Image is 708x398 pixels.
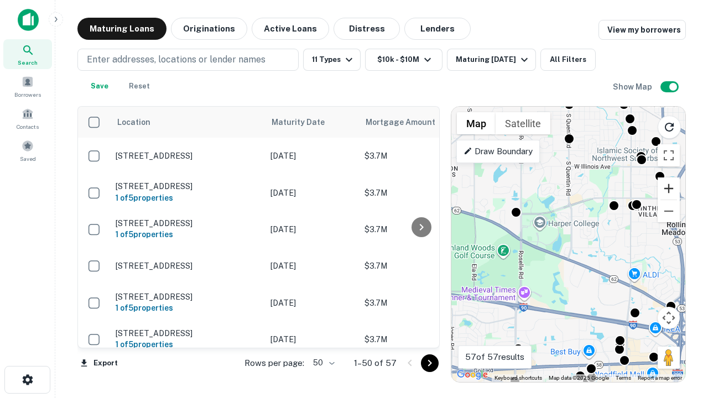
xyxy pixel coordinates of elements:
[18,9,39,31] img: capitalize-icon.png
[110,107,265,138] th: Location
[244,357,304,370] p: Rows per page:
[82,75,117,97] button: Save your search to get updates of matches that match your search criteria.
[116,261,259,271] p: [STREET_ADDRESS]
[20,154,36,163] span: Saved
[454,368,491,382] a: Open this area in Google Maps (opens a new window)
[658,116,681,139] button: Reload search area
[454,368,491,382] img: Google
[598,20,686,40] a: View my borrowers
[117,116,150,129] span: Location
[653,274,708,327] iframe: Chat Widget
[365,223,475,235] p: $3.7M
[3,103,52,133] a: Contacts
[116,292,259,302] p: [STREET_ADDRESS]
[270,297,353,309] p: [DATE]
[3,135,52,165] a: Saved
[116,228,259,240] h6: 1 of 5 properties
[265,107,359,138] th: Maturity Date
[116,338,259,350] h6: 1 of 5 properties
[116,302,259,314] h6: 1 of 5 properties
[14,90,41,99] span: Borrowers
[616,375,631,381] a: Terms (opens in new tab)
[365,260,475,272] p: $3.7M
[3,71,52,101] a: Borrowers
[447,49,536,71] button: Maturing [DATE]
[451,107,685,382] div: 0 0
[77,18,166,40] button: Maturing Loans
[638,375,682,381] a: Report a map error
[421,354,439,372] button: Go to next page
[365,333,475,345] p: $3.7M
[457,112,496,134] button: Show street map
[365,187,475,199] p: $3.7M
[171,18,247,40] button: Originations
[365,49,442,71] button: $10k - $10M
[359,107,481,138] th: Mortgage Amount
[365,150,475,162] p: $3.7M
[270,333,353,345] p: [DATE]
[116,218,259,228] p: [STREET_ADDRESS]
[17,122,39,131] span: Contacts
[3,39,52,69] a: Search
[494,374,542,382] button: Keyboard shortcuts
[658,144,680,166] button: Toggle fullscreen view
[87,53,265,66] p: Enter addresses, locations or lender names
[465,350,524,364] p: 57 of 57 results
[334,18,400,40] button: Distress
[116,328,259,338] p: [STREET_ADDRESS]
[496,112,550,134] button: Show satellite imagery
[456,53,531,66] div: Maturing [DATE]
[77,49,299,71] button: Enter addresses, locations or lender names
[404,18,471,40] button: Lenders
[303,49,361,71] button: 11 Types
[122,75,157,97] button: Reset
[252,18,329,40] button: Active Loans
[366,116,450,129] span: Mortgage Amount
[270,260,353,272] p: [DATE]
[77,355,121,371] button: Export
[18,58,38,67] span: Search
[354,357,397,370] p: 1–50 of 57
[613,81,654,93] h6: Show Map
[116,192,259,204] h6: 1 of 5 properties
[549,375,609,381] span: Map data ©2025 Google
[309,355,336,371] div: 50
[464,145,533,158] p: Draw Boundary
[365,297,475,309] p: $3.7M
[270,150,353,162] p: [DATE]
[116,181,259,191] p: [STREET_ADDRESS]
[540,49,596,71] button: All Filters
[658,347,680,369] button: Drag Pegman onto the map to open Street View
[658,200,680,222] button: Zoom out
[270,187,353,199] p: [DATE]
[116,151,259,161] p: [STREET_ADDRESS]
[658,177,680,200] button: Zoom in
[270,223,353,235] p: [DATE]
[272,116,339,129] span: Maturity Date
